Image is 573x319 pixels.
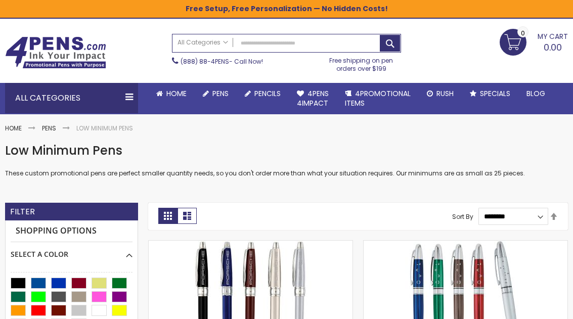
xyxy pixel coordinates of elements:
img: 4Pens Custom Pens and Promotional Products [5,36,106,69]
div: These custom promotional pens are perfect smaller quantity needs, so you don't order more than wh... [5,143,568,177]
span: All Categories [178,38,228,47]
span: Rush [436,88,454,99]
span: Blog [526,88,545,99]
a: Blog [518,83,553,105]
span: - Call Now! [181,57,263,66]
div: Select A Color [11,242,133,259]
div: Free shipping on pen orders over $199 [322,53,401,73]
span: 0 [521,28,525,38]
span: Pencils [254,88,281,99]
strong: Filter [10,206,35,217]
a: 4Pens4impact [289,83,337,114]
span: 4PROMOTIONAL ITEMS [345,88,411,108]
strong: Shopping Options [11,220,133,242]
div: All Categories [5,83,138,113]
span: 0.00 [544,41,562,54]
a: Home [5,124,22,132]
a: 0.00 0 [500,29,568,54]
a: Rush [419,83,462,105]
strong: Low Minimum Pens [76,124,133,132]
a: (888) 88-4PENS [181,57,229,66]
a: Home [148,83,195,105]
a: 4PROMOTIONALITEMS [337,83,419,114]
a: Pencils [237,83,289,105]
a: All Categories [172,34,233,51]
span: Pens [212,88,229,99]
a: Bullet Pen [405,240,526,249]
label: Sort By [452,212,473,220]
a: Senator Ballpoint Pen [190,240,312,249]
h1: Low Minimum Pens [5,143,568,159]
span: 4Pens 4impact [297,88,329,108]
a: Pens [195,83,237,105]
span: Specials [480,88,510,99]
a: Pens [42,124,56,132]
span: Home [166,88,187,99]
a: Specials [462,83,518,105]
strong: Grid [158,208,178,224]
